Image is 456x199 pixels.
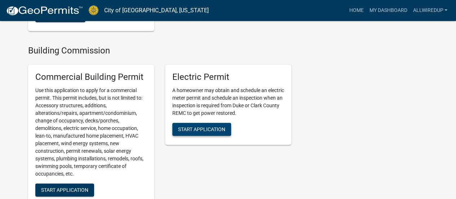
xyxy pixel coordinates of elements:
[410,4,450,17] a: Allwiredup
[104,4,209,17] a: City of [GEOGRAPHIC_DATA], [US_STATE]
[28,46,291,56] h4: Building Commission
[172,123,231,136] button: Start Application
[35,72,147,82] h5: Commercial Building Permit
[178,126,225,132] span: Start Application
[35,183,94,196] button: Start Application
[89,5,98,15] img: City of Jeffersonville, Indiana
[41,187,88,192] span: Start Application
[366,4,410,17] a: My Dashboard
[172,87,284,117] p: A homeowner may obtain and schedule an electric meter permit and schedule an inspection when an i...
[35,87,147,178] p: Use this application to apply for a commercial permit. This permit includes, but is not limited t...
[172,72,284,82] h5: Electric Permit
[346,4,366,17] a: Home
